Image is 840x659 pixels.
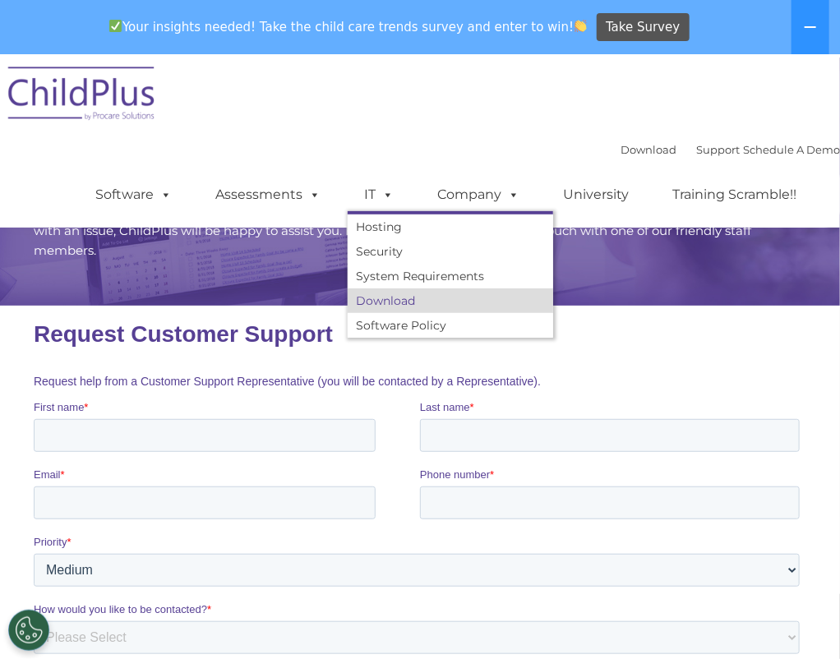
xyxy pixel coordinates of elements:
[621,143,840,156] font: |
[386,163,456,175] span: Phone number
[348,239,553,264] a: Security
[348,264,553,288] a: System Requirements
[743,143,840,156] a: Schedule A Demo
[606,13,680,42] span: Take Survey
[386,95,436,108] span: Last name
[348,178,410,211] a: IT
[102,11,594,43] span: Your insights needed! Take the child care trends survey and enter to win!
[656,178,813,211] a: Training Scramble!!
[348,313,553,338] a: Software Policy
[575,20,587,32] img: 👏
[34,203,799,258] span: Whether you want a personalized demo of the software, looking for answers, interested in training...
[696,143,740,156] a: Support
[79,178,188,211] a: Software
[8,610,49,651] button: Cookies Settings
[348,214,553,239] a: Hosting
[199,178,337,211] a: Assessments
[597,13,690,42] a: Take Survey
[621,143,676,156] a: Download
[547,178,645,211] a: University
[421,178,536,211] a: Company
[348,288,553,313] a: Download
[109,20,122,32] img: ✅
